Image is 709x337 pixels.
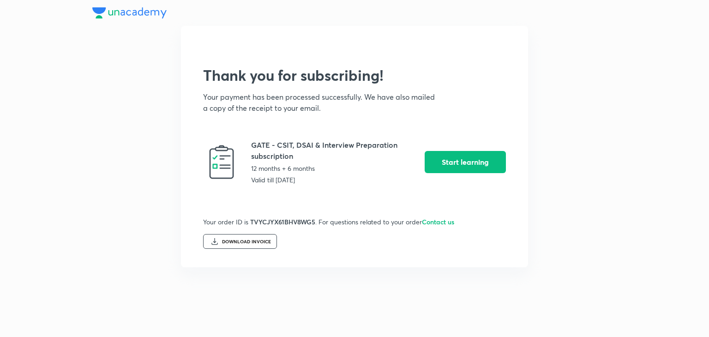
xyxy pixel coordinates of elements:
p: Your payment has been processed successfully. We have also mailed a copy of the receipt to your e... [203,91,439,114]
p: . For questions related to your order [315,217,422,226]
p: Valid till [DATE] [251,175,399,185]
p: Your order ID is [203,217,250,226]
button: Start learning [425,151,506,173]
h2: Thank you for subscribing! [203,66,506,84]
img: Download Invoice [211,238,218,245]
p: 12 months + 6 months [251,163,399,173]
img: goal [203,144,240,181]
a: Contact us [422,217,454,226]
h5: GATE - CSIT, DSAI & Interview Preparation subscription [251,139,399,162]
h6: TVYCJYX61BHV8WG5 [250,217,315,226]
div: DOWNLOAD INVOICE [222,239,271,245]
